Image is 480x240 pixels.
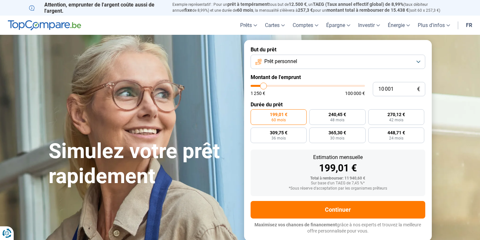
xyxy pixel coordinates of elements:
div: Total à rembourser: 11 940,60 € [256,176,420,181]
a: Prêts [236,16,261,35]
span: 199,01 € [270,112,287,117]
div: 199,01 € [256,163,420,173]
span: 309,75 € [270,130,287,135]
span: 240,45 € [328,112,346,117]
span: 60 mois [271,118,286,122]
a: Cartes [261,16,289,35]
span: montant total à rembourser de 15.438 € [327,7,409,13]
a: Investir [354,16,384,35]
label: But du prêt [251,47,425,53]
a: fr [462,16,476,35]
span: 24 mois [389,136,403,140]
div: *Sous réserve d'acceptation par les organismes prêteurs [256,186,420,191]
h1: Simulez votre prêt rapidement [49,139,236,189]
label: Montant de l'emprunt [251,74,425,80]
span: 365,30 € [328,130,346,135]
span: 36 mois [271,136,286,140]
a: Énergie [384,16,414,35]
button: Continuer [251,201,425,219]
span: 12.500 € [289,2,307,7]
a: Épargne [322,16,354,35]
span: 42 mois [389,118,403,122]
a: Plus d'infos [414,16,454,35]
span: fixe [184,7,192,13]
div: Sur base d'un TAEG de 7,45 %* [256,181,420,186]
span: 270,12 € [387,112,405,117]
span: TAEG (Taux annuel effectif global) de 8,99% [313,2,403,7]
span: 48 mois [330,118,344,122]
label: Durée du prêt [251,101,425,108]
div: Estimation mensuelle [256,155,420,160]
span: 257,3 € [298,7,313,13]
a: Comptes [289,16,322,35]
img: TopCompare [8,20,81,31]
span: 1 250 € [251,91,265,96]
p: Attention, emprunter de l'argent coûte aussi de l'argent. [29,2,165,14]
span: prêt à tempérament [227,2,269,7]
span: Maximisez vos chances de financement [255,222,337,227]
span: 60 mois [237,7,253,13]
span: 448,71 € [387,130,405,135]
span: 100 000 € [345,91,365,96]
p: grâce à nos experts et trouvez la meilleure offre personnalisée pour vous. [251,222,425,234]
button: Prêt personnel [251,55,425,69]
p: Exemple représentatif : Pour un tous but de , un (taux débiteur annuel de 8,99%) et une durée de ... [172,2,451,13]
span: 30 mois [330,136,344,140]
span: Prêt personnel [264,58,297,65]
span: € [417,87,420,92]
